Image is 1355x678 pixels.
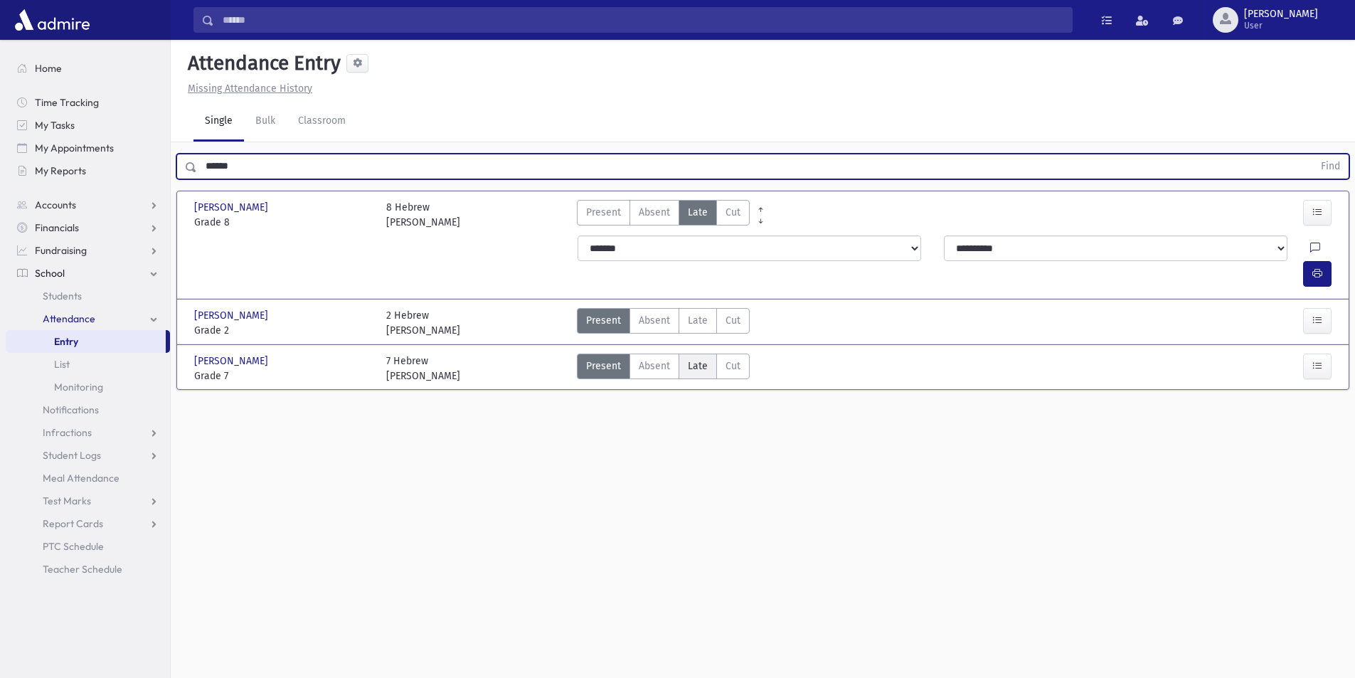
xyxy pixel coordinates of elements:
[11,6,93,34] img: AdmirePro
[386,308,460,338] div: 2 Hebrew [PERSON_NAME]
[35,62,62,75] span: Home
[188,83,312,95] u: Missing Attendance History
[6,467,170,489] a: Meal Attendance
[214,7,1072,33] input: Search
[43,403,99,416] span: Notifications
[6,91,170,114] a: Time Tracking
[182,83,312,95] a: Missing Attendance History
[586,313,621,328] span: Present
[35,119,75,132] span: My Tasks
[287,102,357,142] a: Classroom
[6,114,170,137] a: My Tasks
[639,359,670,374] span: Absent
[6,330,166,353] a: Entry
[577,354,750,383] div: AttTypes
[35,244,87,257] span: Fundraising
[35,221,79,234] span: Financials
[43,494,91,507] span: Test Marks
[43,312,95,325] span: Attendance
[639,205,670,220] span: Absent
[726,313,740,328] span: Cut
[6,239,170,262] a: Fundraising
[54,381,103,393] span: Monitoring
[6,262,170,285] a: School
[193,102,244,142] a: Single
[6,194,170,216] a: Accounts
[182,51,341,75] h5: Attendance Entry
[6,558,170,581] a: Teacher Schedule
[194,354,271,369] span: [PERSON_NAME]
[43,472,119,484] span: Meal Attendance
[6,307,170,330] a: Attendance
[639,313,670,328] span: Absent
[577,200,750,230] div: AttTypes
[194,308,271,323] span: [PERSON_NAME]
[6,159,170,182] a: My Reports
[6,512,170,535] a: Report Cards
[6,444,170,467] a: Student Logs
[35,142,114,154] span: My Appointments
[6,398,170,421] a: Notifications
[6,421,170,444] a: Infractions
[35,96,99,109] span: Time Tracking
[6,353,170,376] a: List
[35,267,65,280] span: School
[688,359,708,374] span: Late
[6,57,170,80] a: Home
[43,449,101,462] span: Student Logs
[586,359,621,374] span: Present
[35,198,76,211] span: Accounts
[386,354,460,383] div: 7 Hebrew [PERSON_NAME]
[726,359,740,374] span: Cut
[43,290,82,302] span: Students
[688,205,708,220] span: Late
[6,285,170,307] a: Students
[726,205,740,220] span: Cut
[1244,9,1318,20] span: [PERSON_NAME]
[1244,20,1318,31] span: User
[6,216,170,239] a: Financials
[6,137,170,159] a: My Appointments
[194,200,271,215] span: [PERSON_NAME]
[54,358,70,371] span: List
[43,517,103,530] span: Report Cards
[54,335,78,348] span: Entry
[1312,154,1349,179] button: Find
[688,313,708,328] span: Late
[43,426,92,439] span: Infractions
[6,535,170,558] a: PTC Schedule
[43,540,104,553] span: PTC Schedule
[35,164,86,177] span: My Reports
[6,376,170,398] a: Monitoring
[43,563,122,576] span: Teacher Schedule
[194,323,372,338] span: Grade 2
[577,308,750,338] div: AttTypes
[194,215,372,230] span: Grade 8
[6,489,170,512] a: Test Marks
[386,200,460,230] div: 8 Hebrew [PERSON_NAME]
[194,369,372,383] span: Grade 7
[586,205,621,220] span: Present
[244,102,287,142] a: Bulk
